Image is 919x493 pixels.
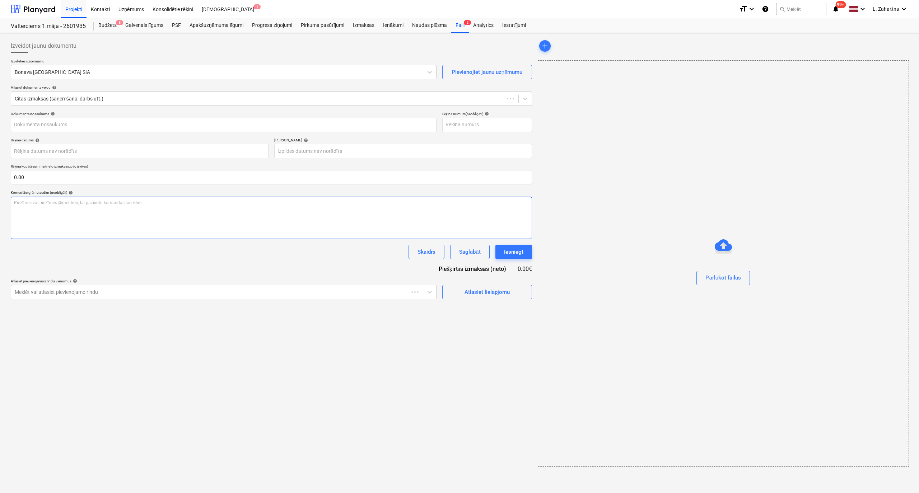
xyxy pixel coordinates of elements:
div: Atlasiet dokumenta veidu [11,85,532,90]
input: Rēķina datums nav norādīts [11,144,269,158]
div: Budžets [94,18,121,33]
span: 1 [253,4,261,9]
a: PSF [168,18,185,33]
button: Meklēt [776,3,826,15]
span: help [302,138,308,142]
span: help [34,138,39,142]
i: Zināšanu pamats [762,5,769,13]
span: search [779,6,785,12]
a: Ienākumi [379,18,408,33]
a: Apakšuzņēmuma līgumi [185,18,248,33]
span: 8 [116,20,123,25]
div: Pārlūkot failus [705,273,741,282]
a: Analytics [469,18,498,33]
span: help [67,191,73,195]
div: Piešķirtās izmaksas (neto) [433,265,517,273]
div: Rēķina numurs (neobligāti) [442,112,532,116]
input: Rēķina numurs [442,118,532,132]
i: keyboard_arrow_down [900,5,908,13]
button: Pievienojiet jaunu uzņēmumu [442,65,532,79]
input: Dokumenta nosaukums [11,118,437,132]
button: Pārlūkot failus [696,271,750,285]
div: Valterciems 1.māja - 2601935 [11,23,85,30]
a: Progresa ziņojumi [248,18,297,33]
span: help [51,85,56,90]
div: Atlasiet lielapjomu [465,287,510,297]
button: Skaidrs [409,245,444,259]
span: 99+ [835,1,846,8]
button: Atlasiet lielapjomu [442,285,532,299]
input: Izpildes datums nav norādīts [274,144,532,158]
span: 2 [464,20,471,25]
div: Pārlūkot failus [538,60,909,467]
div: 0.00€ [518,265,532,273]
span: L. Zaharāns [873,6,899,12]
a: Izmaksas [349,18,379,33]
p: Izvēlieties uzņēmumu [11,59,437,65]
span: help [49,112,55,116]
input: Rēķina kopējā summa (neto izmaksas, pēc izvēles) [11,170,532,184]
div: Faili [451,18,469,33]
a: Faili2 [451,18,469,33]
div: Iesniegt [504,247,523,257]
div: Saglabāt [459,247,480,257]
a: Galvenais līgums [121,18,168,33]
p: Rēķina kopējā summa (neto izmaksas, pēc izvēles) [11,164,532,170]
a: Pirkuma pasūtījumi [297,18,349,33]
div: Skaidrs [417,247,435,257]
span: Izveidot jaunu dokumentu [11,42,76,50]
span: add [541,42,549,50]
iframe: Chat Widget [883,459,919,493]
i: keyboard_arrow_down [858,5,867,13]
div: Rēķina datums [11,138,269,142]
i: keyboard_arrow_down [747,5,756,13]
div: Dokumenta nosaukums [11,112,437,116]
i: format_size [739,5,747,13]
div: Komentārs grāmatvedim (neobligāti) [11,190,532,195]
div: [PERSON_NAME] [274,138,532,142]
button: Saglabāt [450,245,489,259]
i: notifications [832,5,839,13]
a: Iestatījumi [498,18,530,33]
span: help [71,279,77,283]
span: help [483,112,489,116]
a: Naudas plūsma [408,18,452,33]
div: Pievienojiet jaunu uzņēmumu [452,67,523,77]
button: Iesniegt [495,245,532,259]
a: Budžets8 [94,18,121,33]
div: Atlasiet pievienojamos rindu vienumus [11,279,437,283]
